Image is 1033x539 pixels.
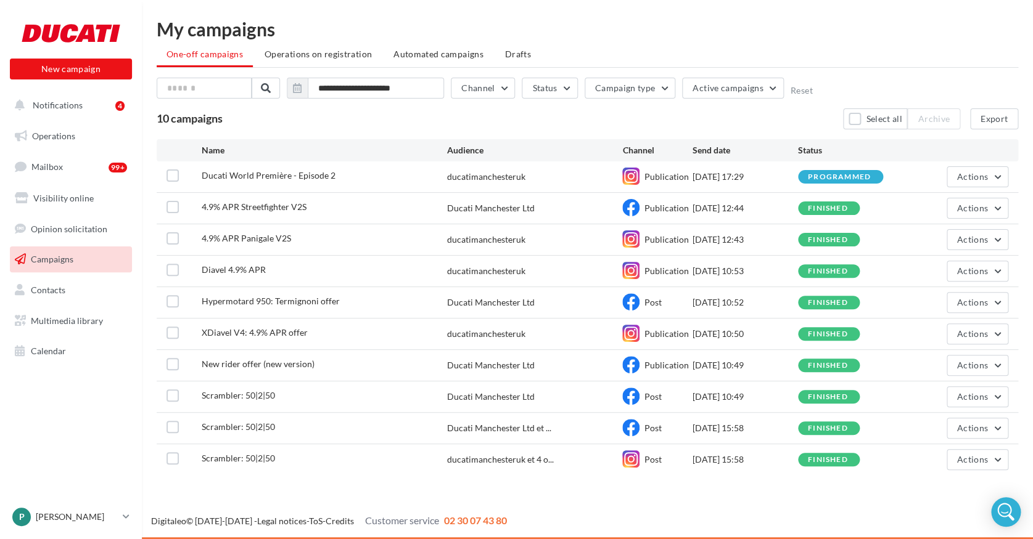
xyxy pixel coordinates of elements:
a: Credits [326,516,354,526]
span: Post [644,454,661,464]
div: [DATE] 10:53 [693,265,798,277]
div: finished [808,424,848,432]
p: [PERSON_NAME] [36,511,118,523]
span: Actions [957,297,988,307]
span: Active campaigns [693,83,763,93]
span: Actions [957,203,988,213]
button: Channel [451,78,515,99]
button: Actions [947,261,1008,282]
span: Post [644,423,661,433]
a: P [PERSON_NAME] [10,505,132,529]
div: [DATE] 15:58 [693,422,798,434]
button: Actions [947,323,1008,344]
span: Actions [957,171,988,182]
div: ducatimanchesteruk [447,171,525,183]
span: XDiavel V4: 4.9% APR offer [202,327,308,338]
span: Ducati World Première - Episode 2 [202,170,335,180]
a: Operations [7,123,134,149]
span: Publication [644,265,688,276]
a: Multimedia library [7,308,134,334]
span: Multimedia library [31,315,103,326]
div: [DATE] 10:50 [693,328,798,340]
button: Export [970,108,1018,129]
div: finished [808,393,848,401]
span: Publication [644,360,688,370]
span: Scrambler: 50|2|50 [202,453,275,463]
span: Operations [32,131,75,141]
div: Ducati Manchester Ltd [447,296,535,309]
div: 4 [115,101,125,111]
div: finished [808,205,848,213]
span: 4.9% APR Streetfighter V2S [202,201,307,212]
button: Actions [947,449,1008,470]
div: Open Intercom Messenger [991,497,1021,527]
button: New campaign [10,59,132,79]
div: My campaigns [157,20,1018,38]
button: Actions [947,166,1008,187]
a: Calendar [7,338,134,364]
span: Publication [644,234,688,245]
div: finished [808,299,848,307]
span: Publication [644,171,688,182]
span: 02 30 07 43 80 [444,514,507,526]
div: [DATE] 15:58 [693,453,798,466]
span: Notifications [33,100,83,110]
div: [DATE] 10:49 [693,359,798,371]
div: finished [808,267,848,275]
span: Publication [644,203,688,213]
span: Automated campaigns [393,49,484,59]
div: ducatimanchesteruk [447,233,525,246]
a: Opinion solicitation [7,216,134,242]
span: Visibility online [33,193,94,203]
div: Ducati Manchester Ltd [447,359,535,371]
button: Actions [947,386,1008,407]
span: 4.9% APR Panigale V2S [202,233,291,243]
button: Notifications 4 [7,92,130,118]
button: Actions [947,198,1008,219]
div: ducatimanchesteruk [447,265,525,277]
span: Campaigns [31,254,73,264]
span: Customer service [365,514,439,526]
button: Actions [947,418,1008,439]
div: finished [808,456,848,464]
span: Actions [957,360,988,370]
span: Contacts [31,285,65,295]
button: Actions [947,292,1008,313]
span: Actions [957,454,988,464]
div: Ducati Manchester Ltd [447,391,535,403]
button: Select all [843,108,908,129]
span: Operations on registration [265,49,372,59]
a: Contacts [7,277,134,303]
span: Actions [957,265,988,276]
span: P [19,511,25,523]
span: Post [644,391,661,402]
button: Reset [791,86,813,95]
span: ducatimanchesteruk et 4 o... [447,453,554,466]
div: Status [798,144,903,156]
span: Hypermotard 950: Termignoni offer [202,296,340,306]
button: Actions [947,229,1008,250]
div: finished [808,362,848,370]
div: [DATE] 10:52 [693,296,798,309]
span: 10 campaigns [157,111,223,125]
div: Audience [447,144,622,156]
div: finished [808,236,848,244]
div: Channel [622,144,693,156]
a: ToS [309,516,323,526]
button: Campaign type [585,78,676,99]
div: programmed [808,173,871,181]
div: [DATE] 12:43 [693,233,798,246]
button: Actions [947,355,1008,376]
button: Active campaigns [682,78,784,99]
div: 99+ [109,163,127,172]
div: [DATE] 12:44 [693,202,798,214]
a: Visibility online [7,185,134,211]
div: [DATE] 10:49 [693,391,798,403]
span: Ducati Manchester Ltd et ... [447,422,551,434]
a: Campaigns [7,246,134,272]
span: Scrambler: 50|2|50 [202,390,275,400]
span: © [DATE]-[DATE] - - - [151,516,507,526]
button: Status [522,78,577,99]
span: Actions [957,328,988,339]
span: Publication [644,328,688,339]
